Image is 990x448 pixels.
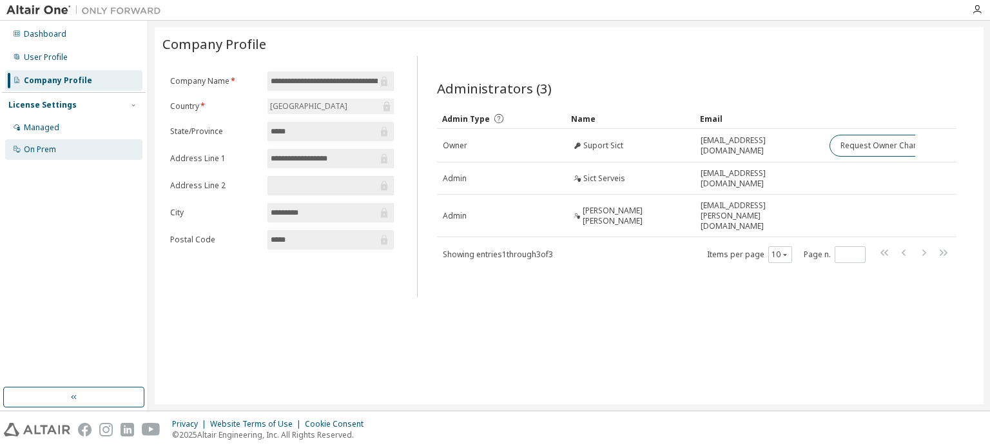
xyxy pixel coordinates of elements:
[772,249,789,260] button: 10
[170,126,260,137] label: State/Province
[267,99,394,114] div: [GEOGRAPHIC_DATA]
[24,52,68,63] div: User Profile
[268,99,349,113] div: [GEOGRAPHIC_DATA]
[172,419,210,429] div: Privacy
[78,423,92,436] img: facebook.svg
[170,101,260,112] label: Country
[170,76,260,86] label: Company Name
[571,108,690,129] div: Name
[162,35,266,53] span: Company Profile
[8,100,77,110] div: License Settings
[701,200,818,231] span: [EMAIL_ADDRESS][PERSON_NAME][DOMAIN_NAME]
[701,168,818,189] span: [EMAIL_ADDRESS][DOMAIN_NAME]
[24,122,59,133] div: Managed
[583,173,625,184] span: Sict Serveis
[170,235,260,245] label: Postal Code
[172,429,371,440] p: © 2025 Altair Engineering, Inc. All Rights Reserved.
[170,208,260,218] label: City
[24,75,92,86] div: Company Profile
[583,141,623,151] span: Suport Sict
[24,29,66,39] div: Dashboard
[170,153,260,164] label: Address Line 1
[305,419,371,429] div: Cookie Consent
[443,249,553,260] span: Showing entries 1 through 3 of 3
[4,423,70,436] img: altair_logo.svg
[701,135,818,156] span: [EMAIL_ADDRESS][DOMAIN_NAME]
[437,79,552,97] span: Administrators (3)
[443,211,467,221] span: Admin
[99,423,113,436] img: instagram.svg
[443,141,467,151] span: Owner
[443,173,467,184] span: Admin
[804,246,866,263] span: Page n.
[583,206,690,226] span: [PERSON_NAME] [PERSON_NAME]
[142,423,160,436] img: youtube.svg
[707,246,792,263] span: Items per page
[121,423,134,436] img: linkedin.svg
[170,180,260,191] label: Address Line 2
[6,4,168,17] img: Altair One
[210,419,305,429] div: Website Terms of Use
[830,135,938,157] button: Request Owner Change
[442,113,490,124] span: Admin Type
[700,108,819,129] div: Email
[24,144,56,155] div: On Prem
